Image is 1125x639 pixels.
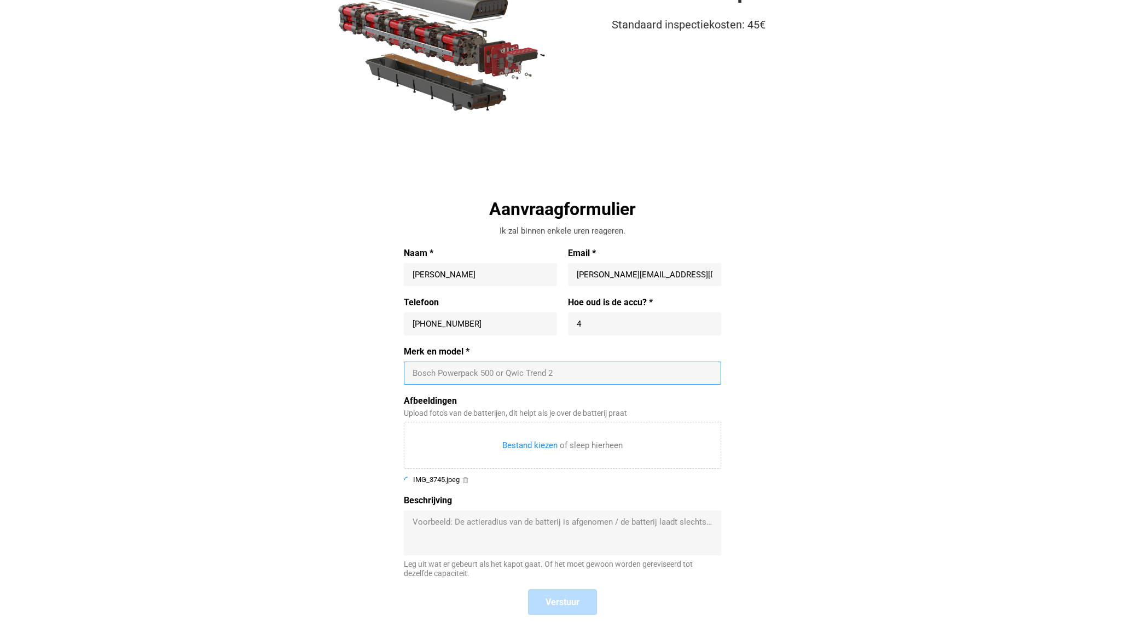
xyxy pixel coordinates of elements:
[413,368,712,379] input: Merk en model *
[568,248,721,259] label: Email *
[404,248,557,259] label: Naam *
[404,346,721,357] label: Merk en model *
[404,396,721,406] label: Afbeeldingen
[404,495,721,506] label: Beschrijving
[577,269,712,280] input: Email *
[404,560,721,578] div: Leg uit wat er gebeurt als het kapot gaat. Of het moet gewoon worden gereviseerd tot dezelfde cap...
[413,475,460,484] div: IMG_3745.jpeg
[413,269,548,280] input: Naam *
[404,197,721,220] div: Aanvraagformulier
[568,297,721,308] label: Hoe oud is de accu? *
[404,409,721,418] div: Upload foto's van de batterijen, dit helpt als je over de batterij praat
[413,318,548,329] input: +31 647493275
[612,18,766,31] span: Standaard inspectiekosten: 45€
[404,225,721,237] div: Ik zal binnen enkele uren reageren.
[404,297,557,308] label: Telefoon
